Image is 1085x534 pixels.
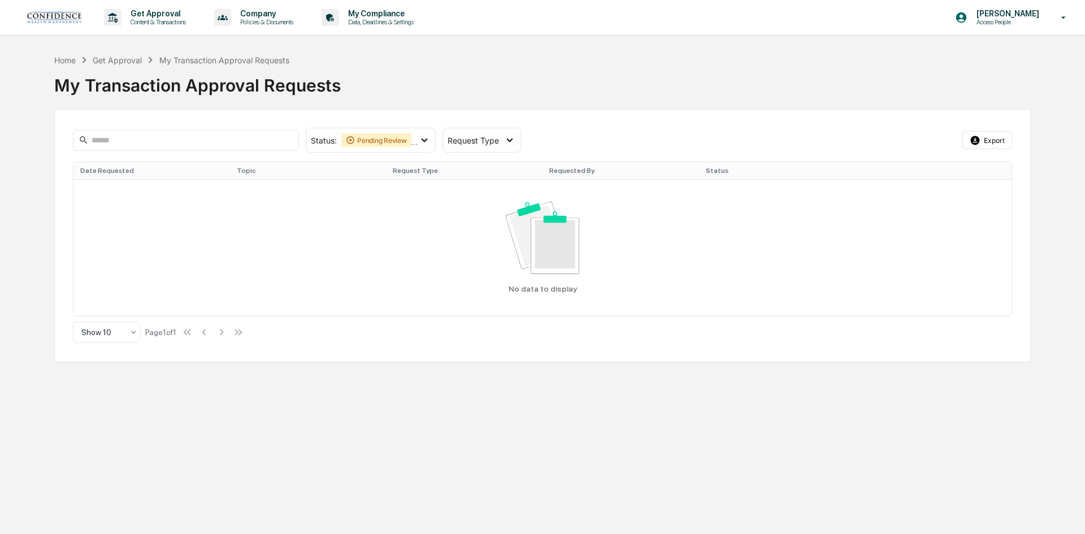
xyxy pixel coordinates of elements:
[54,66,1031,95] div: My Transaction Approval Requests
[967,9,1045,18] p: [PERSON_NAME]
[341,133,411,147] div: Pending Review
[962,131,1012,149] button: Export
[311,136,337,145] span: Status :
[699,162,856,179] th: Status
[93,55,142,65] div: Get Approval
[509,284,577,293] p: No data to display
[542,162,699,179] th: Requested By
[448,136,499,145] span: Request Type
[386,162,542,179] th: Request Type
[54,55,76,65] div: Home
[230,162,387,179] th: Topic
[121,18,192,26] p: Content & Transactions
[231,18,299,26] p: Policies & Documents
[73,162,230,179] th: Date Requested
[231,9,299,18] p: Company
[967,18,1045,26] p: Access People
[27,12,81,23] img: logo
[339,9,419,18] p: My Compliance
[121,9,192,18] p: Get Approval
[339,18,419,26] p: Data, Deadlines & Settings
[145,328,176,337] div: Page 1 of 1
[506,202,580,274] img: No data available
[159,55,289,65] div: My Transaction Approval Requests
